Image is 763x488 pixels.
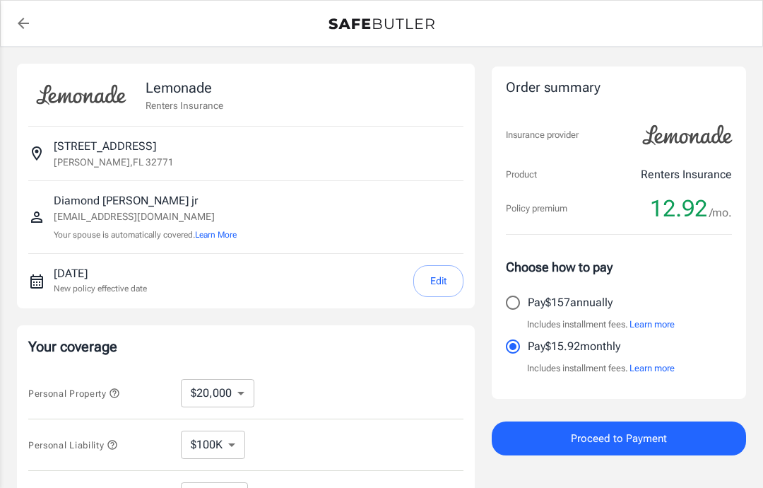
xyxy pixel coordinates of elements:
p: [STREET_ADDRESS] [54,138,156,155]
button: Learn more [629,318,675,332]
div: Order summary [506,78,732,98]
p: Insurance provider [506,128,579,142]
button: Edit [413,265,463,297]
p: Product [506,168,537,182]
p: [DATE] [54,265,147,282]
p: Pay $15.92 monthly [528,338,620,355]
p: Renters Insurance [146,98,223,112]
a: back to quotes [9,9,37,37]
p: Includes installment fees. [527,318,675,332]
svg: Insured address [28,145,45,162]
img: Lemonade [634,115,740,155]
button: Proceed to Payment [492,422,746,455]
p: Choose how to pay [506,257,732,277]
p: Lemonade [146,77,223,98]
p: Pay $157 annually [528,294,613,311]
span: 12.92 [650,194,707,223]
span: Proceed to Payment [571,429,667,448]
img: Lemonade [28,75,134,115]
p: [PERSON_NAME] , FL 32771 [54,155,174,169]
p: New policy effective date [54,282,147,295]
button: Personal Property [28,385,120,402]
img: Back to quotes [329,18,434,30]
p: Your spouse is automatically covered. [54,228,237,242]
p: [EMAIL_ADDRESS][DOMAIN_NAME] [54,209,237,224]
button: Learn more [629,361,675,376]
p: Policy premium [506,202,567,216]
button: Personal Liability [28,436,118,453]
p: Includes installment fees. [527,361,675,376]
p: Diamond [PERSON_NAME] jr [54,192,237,209]
span: Personal Property [28,388,120,399]
svg: Insured person [28,209,45,226]
p: Renters Insurance [641,166,732,183]
svg: New policy start date [28,273,45,290]
button: Learn More [195,228,237,241]
p: Your coverage [28,337,463,356]
span: Personal Liability [28,440,118,451]
span: /mo. [709,203,732,223]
